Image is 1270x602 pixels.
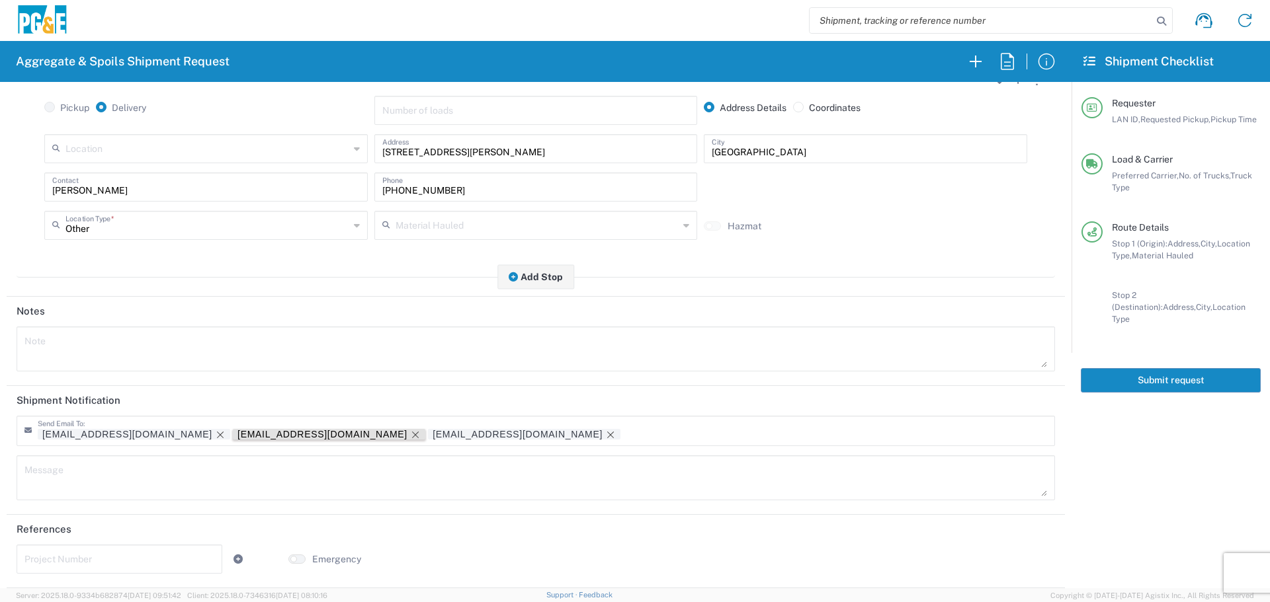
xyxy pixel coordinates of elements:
button: Add Stop [497,264,574,289]
span: Requested Pickup, [1140,114,1210,124]
delete-icon: Remove tag [407,429,421,440]
span: City, [1196,302,1212,312]
a: Support [546,591,579,599]
a: Add Reference [229,550,247,568]
label: Emergency [312,553,361,565]
delete-icon: Remove tag [212,429,226,440]
span: Pickup Time [1210,114,1257,124]
div: GCSpoilsTruckRequest@pge.com [433,429,603,440]
div: FLT8@pge.com [237,429,407,440]
h2: Shipment Checklist [1083,54,1214,69]
button: Submit request [1081,368,1261,393]
span: Address, [1167,239,1201,248]
span: Requester [1112,98,1156,108]
span: Stop 2 (Destination): [1112,290,1163,312]
span: Stop 1 (Origin): [1112,239,1167,248]
a: Feedback [579,591,613,599]
delete-icon: Remove tag [603,429,616,440]
span: Server: 2025.18.0-9334b682874 [16,591,181,599]
span: Route Details [1112,222,1169,233]
input: Shipment, tracking or reference number [810,8,1152,33]
span: LAN ID, [1112,114,1140,124]
span: Material Hauled [1132,250,1193,260]
h2: Aggregate & Spoils Shipment Request [16,54,230,69]
img: pge [16,5,69,36]
label: Address Details [704,102,786,114]
div: GCSpoilsTruckRequest@pge.com [433,429,616,440]
h2: References [17,523,71,536]
div: skkj@pge.com [42,429,212,440]
span: Address, [1163,302,1196,312]
label: Coordinates [793,102,861,114]
span: [DATE] 08:10:16 [276,591,327,599]
span: Copyright © [DATE]-[DATE] Agistix Inc., All Rights Reserved [1050,589,1254,601]
h2: Notes [17,305,45,318]
h2: Shipment Notification [17,394,120,407]
span: No. of Trucks, [1179,170,1230,180]
span: Load & Carrier [1112,154,1173,165]
label: Hazmat [728,220,761,232]
span: Preferred Carrier, [1112,170,1179,180]
div: skkj@pge.com [42,429,226,440]
span: City, [1201,239,1217,248]
span: Client: 2025.18.0-7346316 [187,591,327,599]
span: [DATE] 09:51:42 [128,591,181,599]
div: FLT8@pge.com [237,429,421,440]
